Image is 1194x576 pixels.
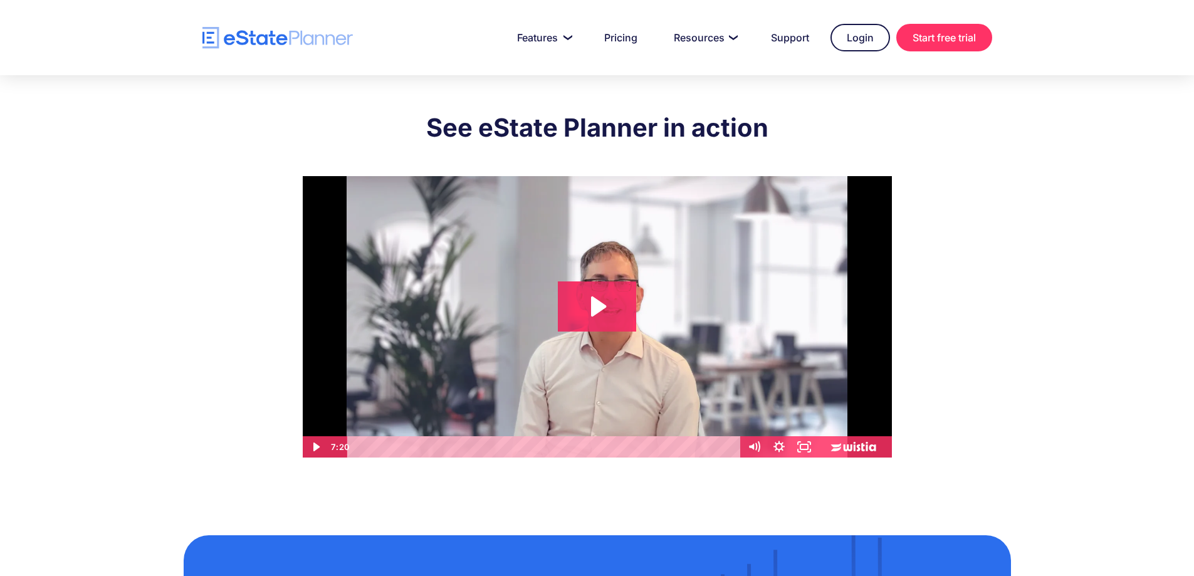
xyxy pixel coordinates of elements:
[357,436,735,458] div: Playbar
[303,176,892,458] img: Video Thumbnail
[767,436,792,458] button: Show settings menu
[502,25,583,50] a: Features
[659,25,750,50] a: Resources
[202,27,353,49] a: home
[589,25,652,50] a: Pricing
[792,436,817,458] button: Fullscreen
[830,24,890,51] a: Login
[303,436,328,458] button: Play Video
[896,24,992,51] a: Start free trial
[756,25,824,50] a: Support
[741,436,767,458] button: Mute
[817,436,892,458] a: Wistia Logo -- Learn More
[558,281,636,332] button: Play Video: eState Product Demo Video
[303,112,892,144] h2: See eState Planner in action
